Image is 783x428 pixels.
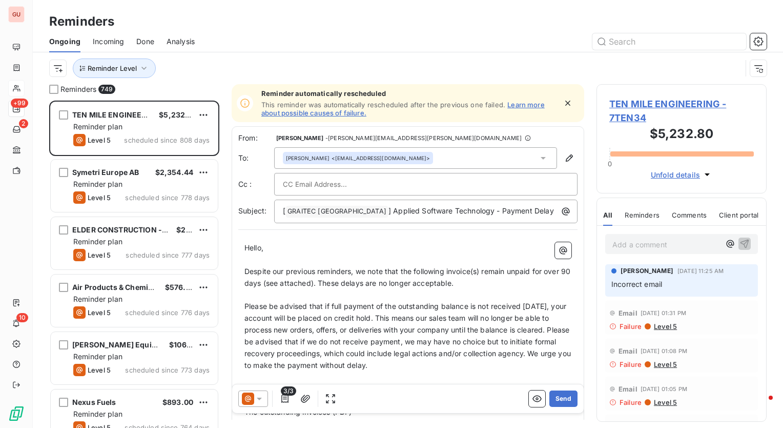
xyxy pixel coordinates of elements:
span: Failure [620,322,642,330]
span: Failure [620,398,642,406]
span: Level 5 [88,136,111,144]
span: Reminder plan [73,180,122,188]
span: Reminder plan [73,122,122,131]
span: [PERSON_NAME] [286,154,329,162]
span: A breakdown of the amounts due [244,419,359,428]
span: [PERSON_NAME] [621,266,673,276]
span: GRAITEC [GEOGRAPHIC_DATA] [286,206,388,218]
div: GU [8,6,25,23]
span: Reminder Level [88,64,137,72]
span: Level 5 [88,308,111,317]
span: Analysis [167,36,195,47]
iframe: Intercom live chat [748,393,773,418]
span: $2,354.44 [155,168,193,177]
span: Level 5 [88,251,111,259]
span: [PERSON_NAME] Equipment [72,340,174,349]
span: $106.31 [169,340,197,349]
span: Done [136,36,154,47]
span: [ [283,206,285,215]
span: TEN MILE ENGINEERING - 7TEN34 [609,97,754,125]
span: Email [619,309,637,317]
span: Level 5 [653,398,677,406]
span: Failure [620,360,642,368]
span: $206.01 [176,225,205,234]
span: Reminder plan [73,295,122,303]
span: This reminder was automatically rescheduled after the previous one failed. [261,101,505,109]
span: Ongoing [49,36,80,47]
button: Reminder Level [73,59,156,78]
span: Incorrect email [611,280,662,288]
span: $893.00 [162,398,193,406]
span: Reminders [625,211,659,219]
span: From: [238,133,274,143]
label: Cc : [238,179,274,189]
span: Reminder plan [73,237,122,246]
span: Air Products & Chemicals [72,283,163,291]
span: Reminder automatically rescheduled [261,89,557,98]
span: [DATE] 01:08 PM [641,348,687,354]
a: Learn more about possible causes of failure. [261,101,545,117]
span: Subject: [238,206,266,215]
span: [DATE] 11:25 AM [677,268,724,274]
span: 0 [608,160,612,168]
span: scheduled since 808 days [124,136,210,144]
button: Unfold details [648,169,715,181]
div: grid [49,101,219,428]
h3: $5,232.80 [609,125,754,145]
span: [PERSON_NAME] [276,135,323,141]
span: 3/3 [281,386,296,396]
span: All [603,211,612,219]
span: scheduled since 776 days [125,308,210,317]
span: Incoming [93,36,124,47]
span: Email [619,385,637,393]
span: scheduled since 777 days [126,251,210,259]
span: $576.00 [165,283,195,291]
span: Level 5 [88,366,111,374]
img: Logo LeanPay [8,405,25,422]
span: [DATE] 01:31 PM [641,310,686,316]
span: Symetri Europe AB [72,168,139,177]
span: TEN MILE ENGINEERING [72,110,160,119]
span: ] Applied Software Technology - Payment Delay [388,206,554,215]
span: 749 [98,85,115,94]
div: <[EMAIL_ADDRESS][DOMAIN_NAME]> [286,154,430,162]
span: +99 [11,99,28,108]
span: Email [619,347,637,355]
span: - [PERSON_NAME][EMAIL_ADDRESS][PERSON_NAME][DOMAIN_NAME] [325,135,522,141]
input: CC Email Address... [283,177,393,192]
span: scheduled since 773 days [125,366,210,374]
span: Comments [672,211,707,219]
span: Reminder plan [73,410,122,418]
span: Despite our previous reminders, we note that the following invoice(s) remain unpaid for over 90 d... [244,267,572,287]
span: Nexus Fuels [72,398,116,406]
span: Reminders [60,84,96,94]
label: To: [238,153,274,163]
span: Level 5 [653,360,677,368]
span: [DATE] 01:05 PM [641,386,687,392]
h3: Reminders [49,12,114,31]
button: Send [549,391,578,407]
input: Search [592,33,746,50]
span: Reminder plan [73,352,122,361]
span: Hello, [244,243,263,252]
span: scheduled since 778 days [125,193,210,202]
span: 10 [16,313,28,322]
span: Client portal [719,211,758,219]
span: ELDER CONSTRUCTION - [GEOGRAPHIC_DATA] [72,225,240,234]
span: Please be advised that if full payment of the outstanding balance is not received [DATE], your ac... [244,302,573,369]
span: 2 [19,119,28,128]
span: Unfold details [651,169,700,180]
span: Level 5 [653,322,677,330]
span: $5,232.80 [159,110,197,119]
span: Level 5 [88,193,111,202]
